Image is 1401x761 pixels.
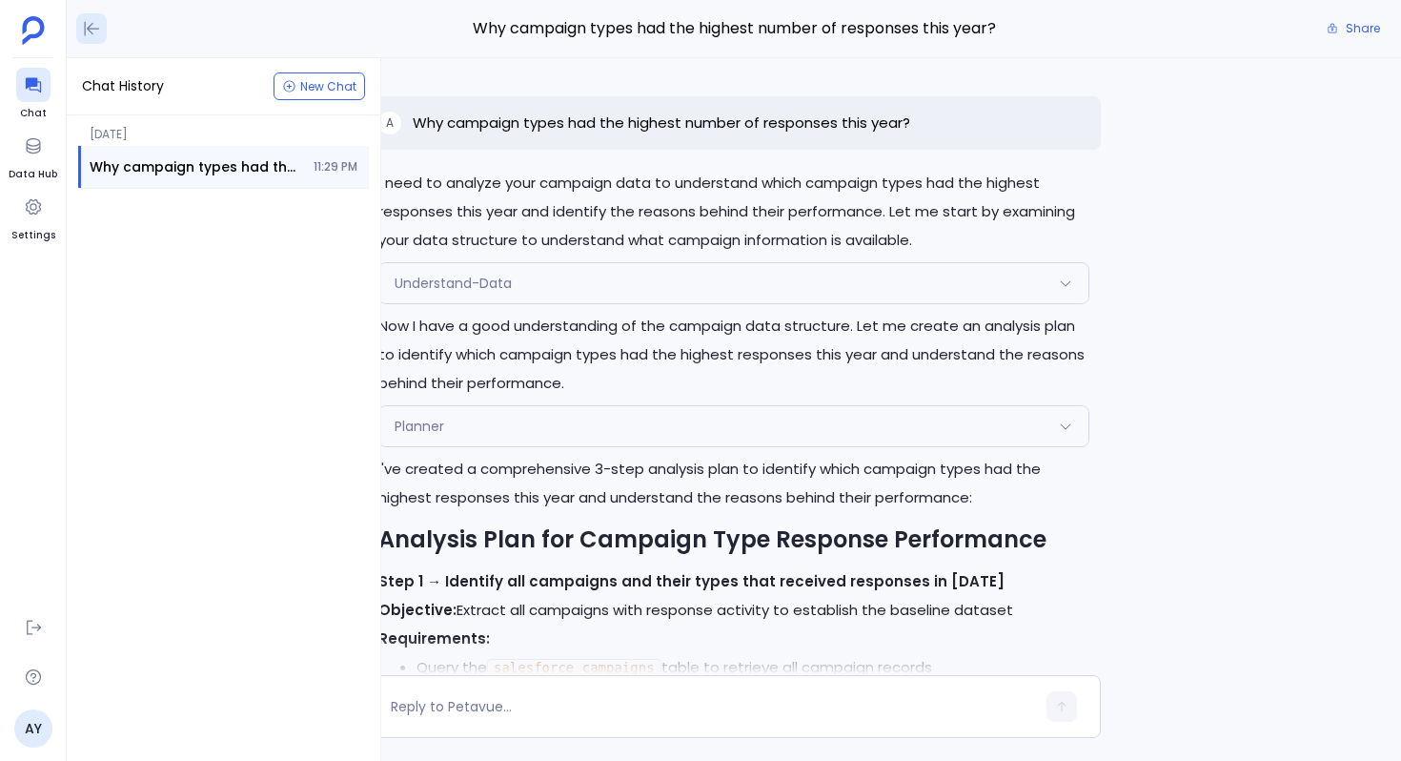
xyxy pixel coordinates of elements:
span: [DATE] [78,115,369,142]
strong: Step 1 → Identify all campaigns and their types that received responses in [DATE] [378,571,1005,591]
p: Extract all campaigns with response activity to establish the baseline dataset [378,596,1089,625]
img: petavue logo [22,16,45,45]
a: Chat [16,68,51,121]
span: Chat History [82,76,164,96]
strong: Objective: [378,600,457,620]
span: Share [1346,21,1380,36]
a: AY [14,710,52,748]
strong: Requirements: [378,628,490,648]
span: 11:29 PM [314,159,357,175]
span: Chat [16,106,51,121]
span: Why campaign types had the highest number of responses this year? [90,157,302,176]
span: Data Hub [9,167,57,182]
button: Share [1315,15,1391,42]
a: Data Hub [9,129,57,182]
span: Planner [395,417,444,436]
p: I've created a comprehensive 3-step analysis plan to identify which campaign types had the highes... [378,455,1089,512]
span: New Chat [300,81,356,93]
p: Now I have a good understanding of the campaign data structure. Let me create an analysis plan to... [378,312,1089,398]
span: A [386,115,394,131]
p: I need to analyze your campaign data to understand which campaign types had the highest responses... [378,169,1089,255]
span: Why campaign types had the highest number of responses this year? [367,16,1101,41]
span: Understand-Data [395,274,512,293]
a: Settings [11,190,55,243]
span: Settings [11,228,55,243]
h2: Analysis Plan for Campaign Type Response Performance [378,524,1089,556]
p: Why campaign types had the highest number of responses this year? [413,112,910,134]
button: New Chat [274,72,365,100]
